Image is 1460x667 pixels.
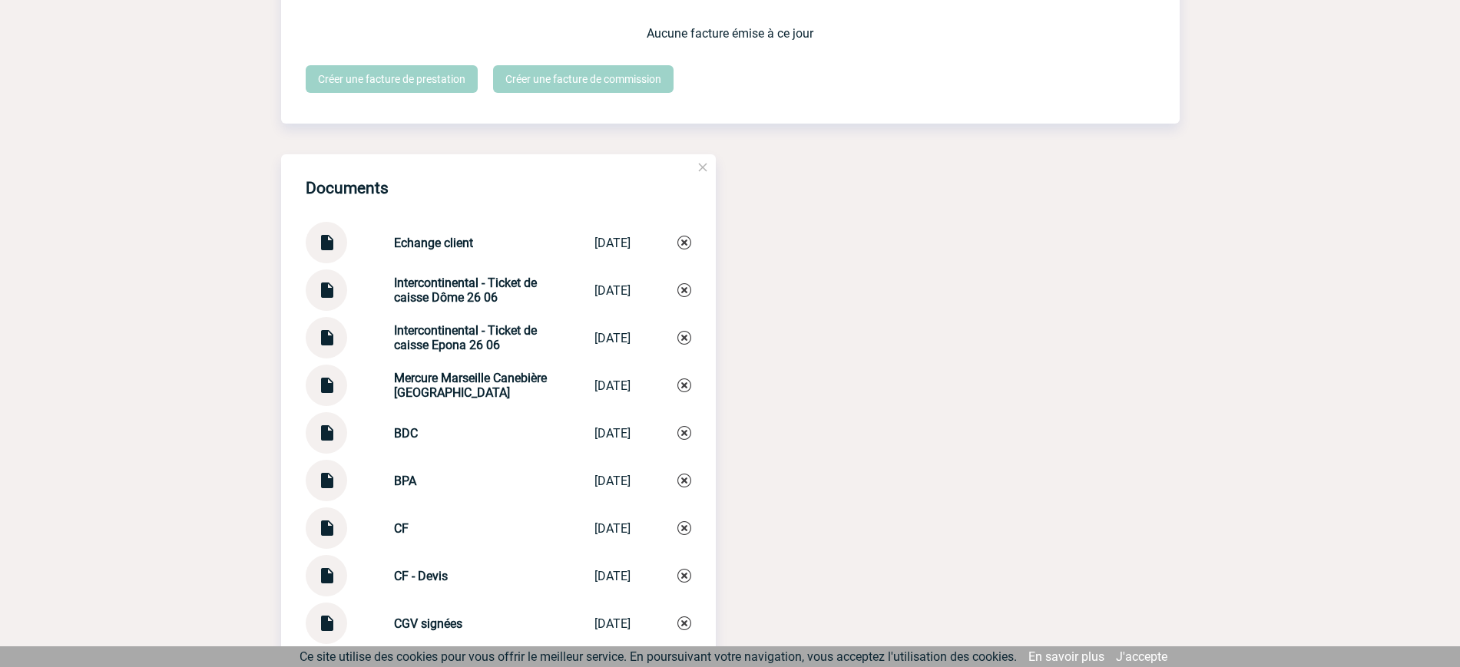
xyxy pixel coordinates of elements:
[394,569,448,583] strong: CF - Devis
[306,65,478,93] a: Créer une facture de prestation
[394,521,409,536] strong: CF
[677,426,691,440] img: Supprimer
[594,569,631,583] div: [DATE]
[594,426,631,441] div: [DATE]
[1028,649,1104,664] a: En savoir plus
[394,426,418,441] strong: BDC
[677,474,691,487] img: Supprimer
[493,65,674,93] a: Créer une facture de commission
[394,323,537,352] strong: Intercontinental - Ticket de caisse Epona 26 06
[306,26,1155,41] p: Aucune facture émise à ce jour
[594,236,631,250] div: [DATE]
[696,160,710,174] img: close.png
[306,179,389,197] h4: Documents
[594,616,631,631] div: [DATE]
[394,236,473,250] strong: Echange client
[394,371,547,400] strong: Mercure Marseille Canebière [GEOGRAPHIC_DATA]
[677,569,691,583] img: Supprimer
[594,331,631,345] div: [DATE]
[1116,649,1167,664] a: J'accepte
[677,378,691,392] img: Supprimer
[594,283,631,298] div: [DATE]
[677,236,691,249] img: Supprimer
[394,276,537,305] strong: Intercontinental - Ticket de caisse Dôme 26 06
[394,616,462,631] strong: CGV signées
[394,474,416,488] strong: BPA
[300,649,1017,664] span: Ce site utilise des cookies pour vous offrir le meilleur service. En poursuivant votre navigation...
[677,521,691,535] img: Supprimer
[594,474,631,488] div: [DATE]
[594,378,631,393] div: [DATE]
[677,283,691,297] img: Supprimer
[594,521,631,536] div: [DATE]
[677,616,691,630] img: Supprimer
[677,331,691,345] img: Supprimer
